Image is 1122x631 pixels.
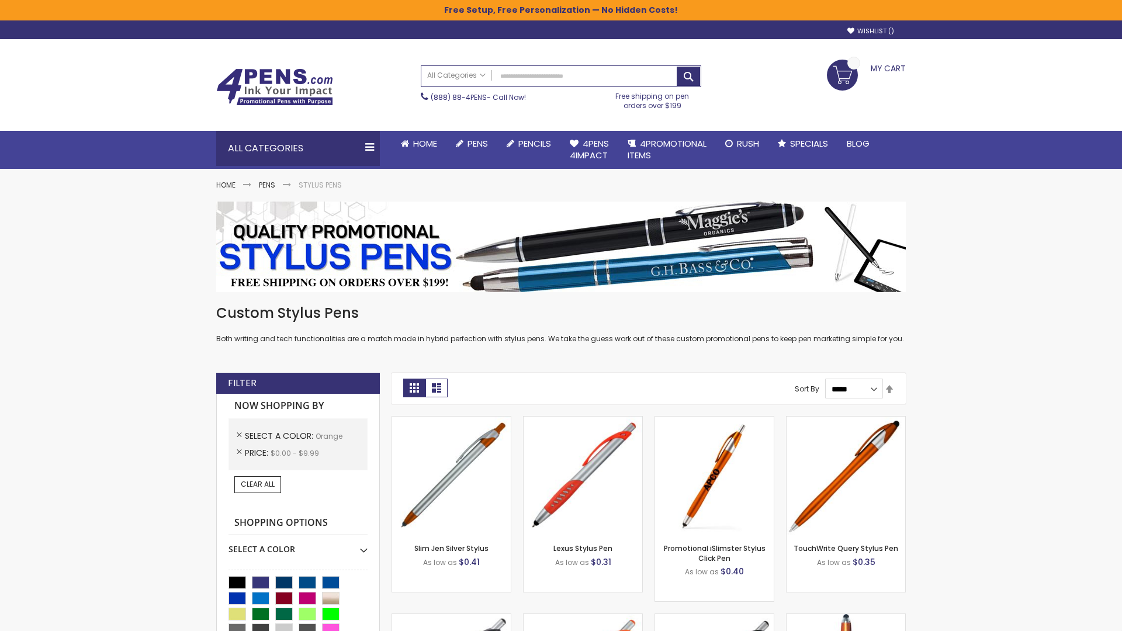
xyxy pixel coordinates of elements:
[403,379,425,397] strong: Grid
[216,68,333,106] img: 4Pens Custom Pens and Promotional Products
[794,543,898,553] a: TouchWrite Query Stylus Pen
[414,543,489,553] a: Slim Jen Silver Stylus
[216,304,906,323] h1: Custom Stylus Pens
[721,566,744,577] span: $0.40
[216,304,906,344] div: Both writing and tech functionalities are a match made in hybrid perfection with stylus pens. We ...
[847,27,894,36] a: Wishlist
[685,567,719,577] span: As low as
[555,557,589,567] span: As low as
[655,416,774,426] a: Promotional iSlimster Stylus Click Pen-Orange
[837,131,879,157] a: Blog
[716,131,768,157] a: Rush
[655,613,774,623] a: Lexus Metallic Stylus Pen-Orange
[497,131,560,157] a: Pencils
[768,131,837,157] a: Specials
[467,137,488,150] span: Pens
[790,137,828,150] span: Specials
[591,556,611,568] span: $0.31
[392,416,511,426] a: Slim Jen Silver Stylus-Orange
[787,613,905,623] a: TouchWrite Command Stylus Pen-Orange
[271,448,319,458] span: $0.00 - $9.99
[604,87,702,110] div: Free shipping on pen orders over $199
[427,71,486,80] span: All Categories
[787,417,905,535] img: TouchWrite Query Stylus Pen-Orange
[795,384,819,394] label: Sort By
[518,137,551,150] span: Pencils
[787,416,905,426] a: TouchWrite Query Stylus Pen-Orange
[413,137,437,150] span: Home
[241,479,275,489] span: Clear All
[234,476,281,493] a: Clear All
[655,417,774,535] img: Promotional iSlimster Stylus Click Pen-Orange
[817,557,851,567] span: As low as
[228,377,257,390] strong: Filter
[392,131,446,157] a: Home
[618,131,716,169] a: 4PROMOTIONALITEMS
[299,180,342,190] strong: Stylus Pens
[560,131,618,169] a: 4Pens4impact
[423,557,457,567] span: As low as
[628,137,707,161] span: 4PROMOTIONAL ITEMS
[216,202,906,292] img: Stylus Pens
[853,556,875,568] span: $0.35
[446,131,497,157] a: Pens
[228,535,368,555] div: Select A Color
[664,543,766,563] a: Promotional iSlimster Stylus Click Pen
[245,430,316,442] span: Select A Color
[553,543,612,553] a: Lexus Stylus Pen
[392,613,511,623] a: Boston Stylus Pen-Orange
[737,137,759,150] span: Rush
[431,92,526,102] span: - Call Now!
[216,180,236,190] a: Home
[245,447,271,459] span: Price
[216,131,380,166] div: All Categories
[259,180,275,190] a: Pens
[421,66,491,85] a: All Categories
[431,92,487,102] a: (888) 88-4PENS
[570,137,609,161] span: 4Pens 4impact
[228,394,368,418] strong: Now Shopping by
[524,613,642,623] a: Boston Silver Stylus Pen-Orange
[392,417,511,535] img: Slim Jen Silver Stylus-Orange
[524,417,642,535] img: Lexus Stylus Pen-Orange
[459,556,480,568] span: $0.41
[524,416,642,426] a: Lexus Stylus Pen-Orange
[228,511,368,536] strong: Shopping Options
[316,431,342,441] span: Orange
[847,137,870,150] span: Blog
